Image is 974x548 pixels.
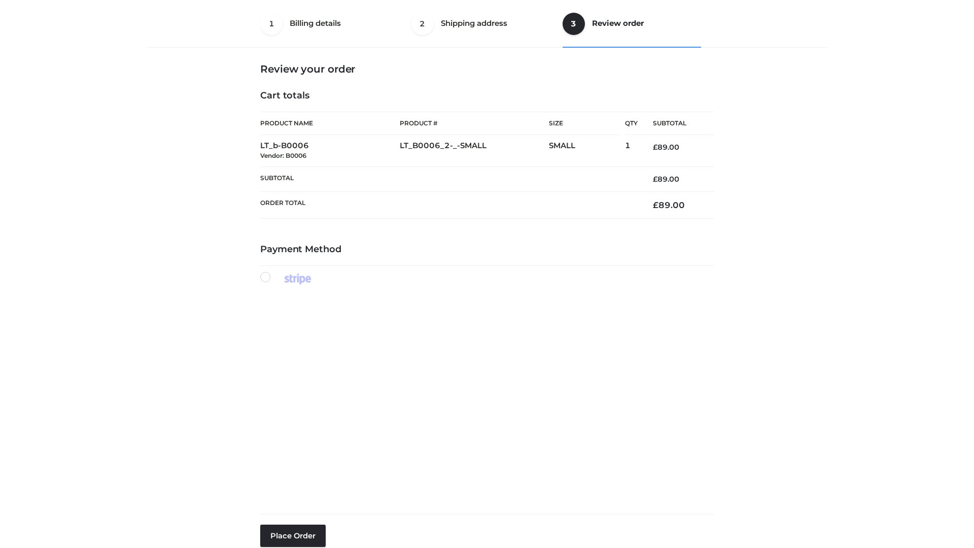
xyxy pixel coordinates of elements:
button: Place order [260,525,326,547]
span: £ [653,175,657,184]
h4: Cart totals [260,90,714,101]
iframe: Secure payment input frame [258,283,712,506]
bdi: 89.00 [653,175,679,184]
small: Vendor: B0006 [260,152,306,159]
span: £ [653,143,657,152]
h4: Payment Method [260,244,714,255]
th: Subtotal [638,112,714,135]
th: Subtotal [260,166,638,191]
th: Qty [625,112,638,135]
bdi: 89.00 [653,200,685,210]
td: SMALL [549,135,625,167]
th: Order Total [260,192,638,219]
td: LT_B0006_2-_-SMALL [400,135,549,167]
h3: Review your order [260,63,714,75]
th: Product Name [260,112,400,135]
th: Product # [400,112,549,135]
bdi: 89.00 [653,143,679,152]
span: £ [653,200,658,210]
th: Size [549,112,620,135]
td: 1 [625,135,638,167]
td: LT_b-B0006 [260,135,400,167]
